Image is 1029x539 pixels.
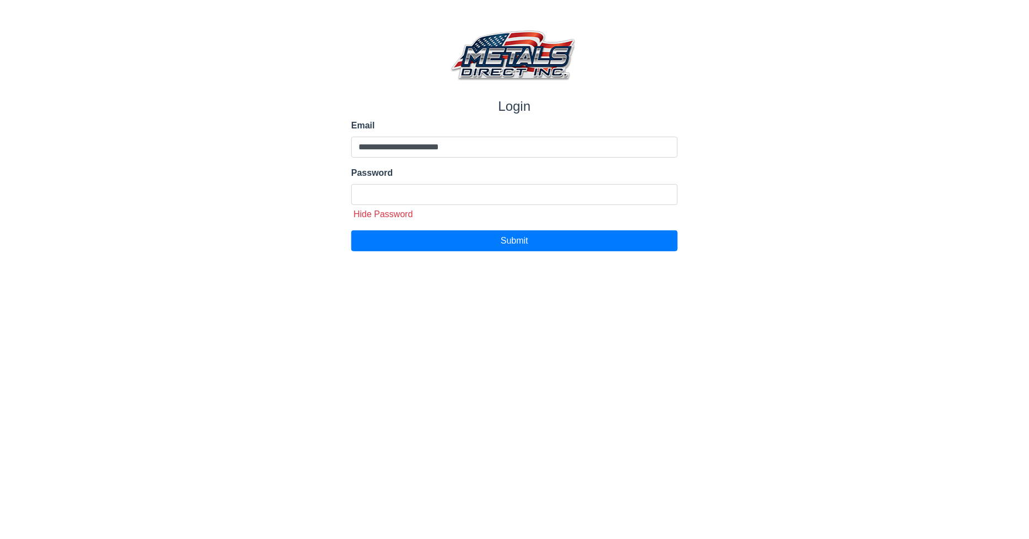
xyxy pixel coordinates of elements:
span: Hide Password [353,209,413,219]
label: Password [351,166,678,180]
span: Submit [501,236,528,245]
button: Submit [351,230,678,251]
label: Email [351,119,678,132]
button: Hide Password [347,207,419,222]
h1: Login [351,99,678,115]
